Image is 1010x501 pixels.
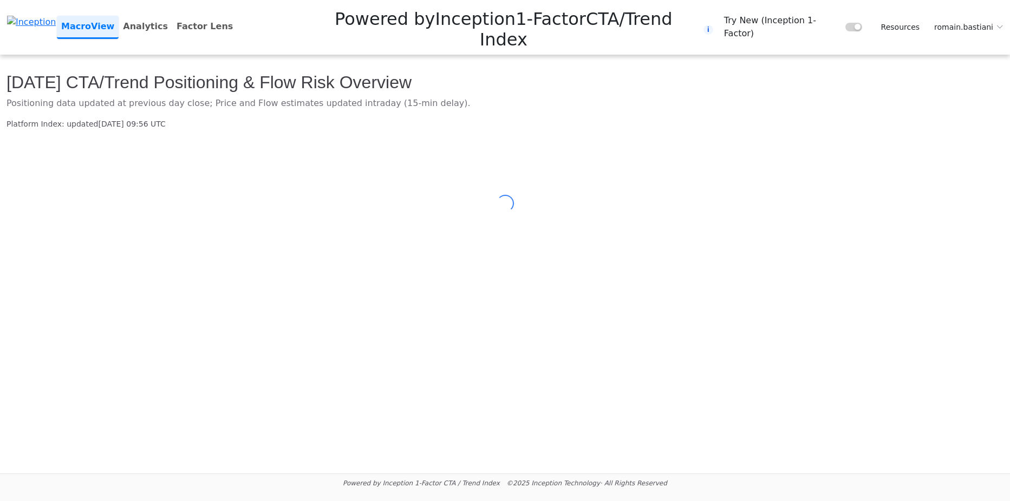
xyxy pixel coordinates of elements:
span: Try New (Inception 1-Factor) [724,14,840,40]
span: romain.bastiani [934,22,993,33]
span: i [703,25,713,35]
h2: Powered by Inception 1-Factor CTA/Trend Index [308,4,699,50]
a: Analytics [119,16,172,37]
p: Positioning data updated at previous day close; Price and Flow estimates updated intraday (15-min... [6,97,1004,110]
img: Inception [7,16,56,29]
summary: romain.bastiani [928,17,1010,37]
h2: [DATE] CTA/Trend Positioning & Flow Risk Overview [6,72,1004,93]
a: MacroView [57,16,119,39]
a: Factor Lens [172,16,237,37]
p: Powered by Inception 1-Factor CTA / Trend Index [343,478,500,488]
a: Resources [881,22,920,33]
p: Platform Index: updated [DATE] 09:56 UTC [6,118,1004,130]
p: © 2025 Inception Technology · All Rights Reserved [506,478,667,488]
